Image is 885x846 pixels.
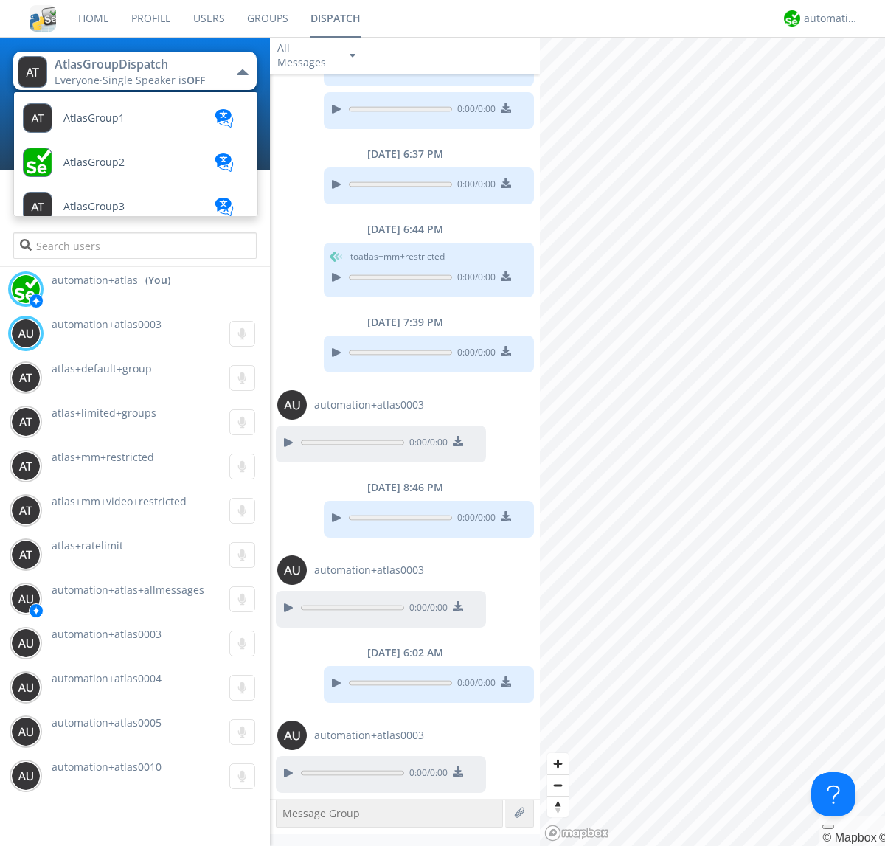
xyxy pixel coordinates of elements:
span: to atlas+mm+restricted [350,250,445,263]
span: AtlasGroup1 [63,113,125,124]
span: 0:00 / 0:00 [452,271,496,287]
span: atlas+ratelimit [52,538,123,552]
img: download media button [501,271,511,281]
span: Single Speaker is [103,73,205,87]
span: 0:00 / 0:00 [452,511,496,527]
span: AtlasGroup3 [63,201,125,212]
span: 0:00 / 0:00 [452,676,496,693]
span: atlas+default+group [52,361,152,375]
div: (You) [145,273,170,288]
span: 0:00 / 0:00 [452,103,496,119]
span: atlas+mm+video+restricted [52,494,187,508]
img: translation-blue.svg [213,198,235,216]
img: download media button [501,511,511,521]
div: AtlasGroupDispatch [55,56,221,73]
img: 373638.png [11,540,41,569]
img: d2d01cd9b4174d08988066c6d424eccd [11,274,41,304]
button: Zoom out [547,774,569,796]
img: 373638.png [11,761,41,791]
div: [DATE] 6:44 PM [270,222,540,237]
button: Zoom in [547,753,569,774]
a: Mapbox [822,831,876,844]
img: 373638.png [11,363,41,392]
div: Everyone · [55,73,221,88]
a: Mapbox logo [544,825,609,842]
img: cddb5a64eb264b2086981ab96f4c1ba7 [29,5,56,32]
img: caret-down-sm.svg [350,54,355,58]
span: automation+atlas+allmessages [52,583,204,597]
span: automation+atlas0003 [52,317,162,331]
span: automation+atlas0003 [314,728,424,743]
img: translation-blue.svg [213,109,235,128]
div: [DATE] 7:39 PM [270,315,540,330]
img: download media button [453,436,463,446]
button: Toggle attribution [822,825,834,829]
div: [DATE] 6:37 PM [270,147,540,162]
span: automation+atlas [52,273,138,288]
img: 373638.png [11,496,41,525]
img: 373638.png [277,390,307,420]
img: 373638.png [18,56,47,88]
img: 373638.png [11,584,41,614]
img: translation-blue.svg [213,153,235,172]
img: 373638.png [11,451,41,481]
iframe: Toggle Customer Support [811,772,855,816]
span: 0:00 / 0:00 [452,178,496,194]
div: [DATE] 6:02 AM [270,645,540,660]
img: d2d01cd9b4174d08988066c6d424eccd [784,10,800,27]
img: download media button [453,601,463,611]
span: OFF [187,73,205,87]
div: automation+atlas [804,11,859,26]
img: 373638.png [11,717,41,746]
span: 0:00 / 0:00 [404,766,448,783]
span: automation+atlas0005 [52,715,162,729]
span: AtlasGroup2 [63,157,125,168]
span: atlas+mm+restricted [52,450,154,464]
img: 373638.png [11,319,41,348]
img: 373638.png [11,407,41,437]
span: automation+atlas0004 [52,671,162,685]
img: 373638.png [11,673,41,702]
span: atlas+limited+groups [52,406,156,420]
span: automation+atlas0003 [52,627,162,641]
ul: AtlasGroupDispatchEveryone·Single Speaker isOFF [13,91,258,217]
input: Search users [13,232,256,259]
div: [DATE] 8:46 PM [270,480,540,495]
img: 373638.png [11,628,41,658]
img: download media button [501,346,511,356]
img: download media button [501,676,511,687]
button: Reset bearing to north [547,796,569,817]
img: download media button [501,103,511,113]
span: 0:00 / 0:00 [404,601,448,617]
span: automation+atlas0003 [314,563,424,578]
button: AtlasGroupDispatchEveryone·Single Speaker isOFF [13,52,256,90]
img: 373638.png [277,721,307,750]
div: All Messages [277,41,336,70]
span: Reset bearing to north [547,797,569,817]
img: download media button [453,766,463,777]
img: download media button [501,178,511,188]
span: automation+atlas0003 [314,398,424,412]
img: 373638.png [277,555,307,585]
span: 0:00 / 0:00 [452,346,496,362]
span: 0:00 / 0:00 [404,436,448,452]
span: automation+atlas0010 [52,760,162,774]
